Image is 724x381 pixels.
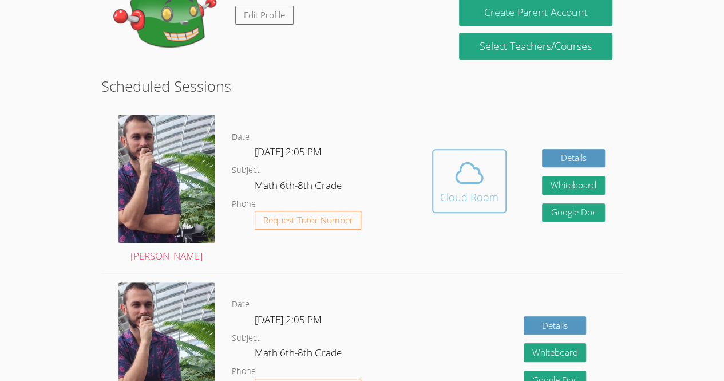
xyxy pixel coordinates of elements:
[255,313,322,326] span: [DATE] 2:05 PM
[232,197,256,211] dt: Phone
[542,176,605,195] button: Whiteboard
[542,149,605,168] a: Details
[459,33,612,60] a: Select Teachers/Courses
[255,345,344,364] dd: Math 6th-8th Grade
[232,364,256,379] dt: Phone
[255,145,322,158] span: [DATE] 2:05 PM
[524,316,587,335] a: Details
[440,189,499,205] div: Cloud Room
[255,211,362,230] button: Request Tutor Number
[232,130,250,144] dt: Date
[432,149,507,213] button: Cloud Room
[235,6,294,25] a: Edit Profile
[524,343,587,362] button: Whiteboard
[118,115,215,264] a: [PERSON_NAME]
[263,216,353,225] span: Request Tutor Number
[232,163,260,178] dt: Subject
[101,75,623,97] h2: Scheduled Sessions
[232,297,250,312] dt: Date
[255,178,344,197] dd: Math 6th-8th Grade
[542,203,605,222] a: Google Doc
[118,115,215,243] img: 20240721_091457.jpg
[232,331,260,345] dt: Subject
